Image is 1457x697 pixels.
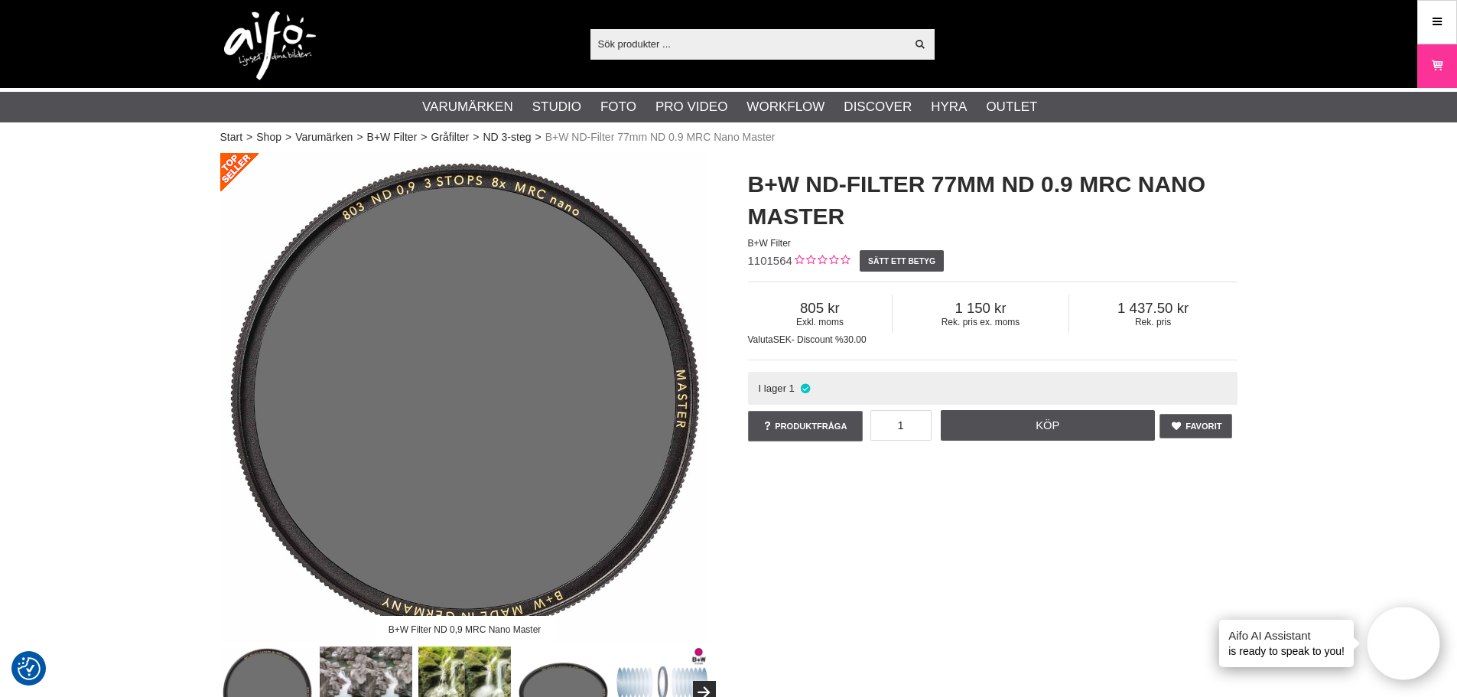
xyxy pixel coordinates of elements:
[590,32,906,55] input: Sök produkter ...
[748,411,863,441] a: Produktfråga
[1069,317,1237,327] span: Rek. pris
[1219,620,1354,667] div: is ready to speak to you!
[600,97,636,117] a: Foto
[986,97,1037,117] a: Outlet
[356,129,363,145] span: >
[421,129,427,145] span: >
[295,129,353,145] a: Varumärken
[941,410,1155,441] a: Köp
[798,383,811,394] i: I lager
[532,97,581,117] a: Studio
[1228,627,1345,643] h4: Aifo AI Assistant
[18,657,41,680] img: Revisit consent button
[535,129,541,145] span: >
[545,129,776,145] span: B+W ND-Filter 77mm ND 0.9 MRC Nano Master
[844,97,912,117] a: Discover
[246,129,252,145] span: >
[792,253,850,269] div: Kundbetyg: 0
[748,300,893,317] span: 805
[220,153,710,643] img: B+W Filter ND 0,9 MRC Nano Master
[1159,414,1232,438] a: Favorit
[1069,300,1237,317] span: 1 437.50
[748,334,773,345] span: Valuta
[473,129,479,145] span: >
[376,616,554,643] div: B+W Filter ND 0,9 MRC Nano Master
[431,129,469,145] a: Gråfilter
[220,129,243,145] a: Start
[860,250,945,272] a: Sätt ett betyg
[746,97,824,117] a: Workflow
[792,334,844,345] span: - Discount %
[18,655,41,682] button: Samtyckesinställningar
[285,129,291,145] span: >
[655,97,727,117] a: Pro Video
[893,317,1068,327] span: Rek. pris ex. moms
[893,300,1068,317] span: 1 150
[844,334,867,345] span: 30.00
[931,97,967,117] a: Hyra
[748,317,893,327] span: Exkl. moms
[748,238,791,249] span: B+W Filter
[367,129,418,145] a: B+W Filter
[422,97,513,117] a: Varumärken
[256,129,281,145] a: Shop
[758,383,786,394] span: I lager
[483,129,531,145] a: ND 3-steg
[224,11,316,80] img: logo.png
[773,334,792,345] span: SEK
[748,168,1237,233] h1: B+W ND-Filter 77mm ND 0.9 MRC Nano Master
[789,383,795,394] span: 1
[748,254,792,267] span: 1101564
